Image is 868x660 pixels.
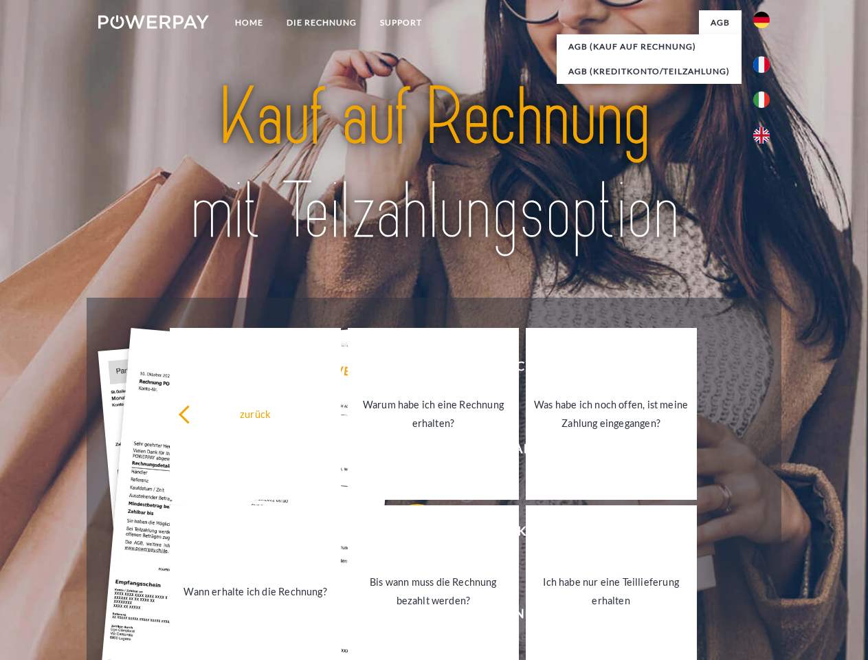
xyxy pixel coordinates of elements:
[534,395,689,432] div: Was habe ich noch offen, ist meine Zahlung eingegangen?
[557,34,742,59] a: AGB (Kauf auf Rechnung)
[356,573,511,610] div: Bis wann muss die Rechnung bezahlt werden?
[178,582,333,600] div: Wann erhalte ich die Rechnung?
[753,127,770,144] img: en
[178,404,333,423] div: zurück
[131,66,737,263] img: title-powerpay_de.svg
[356,395,511,432] div: Warum habe ich eine Rechnung erhalten?
[368,10,434,35] a: SUPPORT
[557,59,742,84] a: AGB (Kreditkonto/Teilzahlung)
[526,328,697,500] a: Was habe ich noch offen, ist meine Zahlung eingegangen?
[223,10,275,35] a: Home
[753,56,770,73] img: fr
[753,12,770,28] img: de
[699,10,742,35] a: agb
[275,10,368,35] a: DIE RECHNUNG
[753,91,770,108] img: it
[98,15,209,29] img: logo-powerpay-white.svg
[534,573,689,610] div: Ich habe nur eine Teillieferung erhalten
